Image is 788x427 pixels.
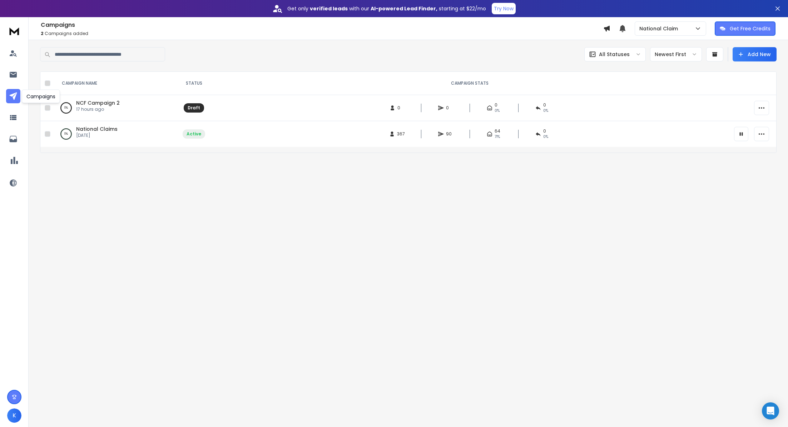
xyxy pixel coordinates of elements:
[543,134,548,140] span: 0 %
[64,130,68,138] p: 0 %
[41,31,603,36] p: Campaigns added
[543,102,546,108] span: 0
[7,408,21,423] button: K
[371,5,437,12] strong: AI-powered Lead Finder,
[41,30,44,36] span: 2
[178,72,209,95] th: STATUS
[310,5,348,12] strong: verified leads
[715,21,775,36] button: Get Free Credits
[495,134,500,140] span: 71 %
[7,24,21,38] img: logo
[209,72,730,95] th: CAMPAIGN STATS
[287,5,486,12] p: Get only with our starting at $22/mo
[494,5,514,12] p: Try Now
[543,128,546,134] span: 0
[76,133,118,138] p: [DATE]
[76,99,120,106] a: NCF Campaign 2
[730,25,770,32] p: Get Free Credits
[733,47,777,61] button: Add New
[76,106,120,112] p: 17 hours ago
[495,102,497,108] span: 0
[639,25,681,32] p: National Claim
[187,131,201,137] div: Active
[22,90,60,103] div: Campaigns
[446,131,453,137] span: 90
[53,72,178,95] th: CAMPAIGN NAME
[650,47,702,61] button: Newest First
[762,402,779,419] div: Open Intercom Messenger
[492,3,516,14] button: Try Now
[495,108,500,114] span: 0%
[53,95,178,121] td: 0%NCF Campaign 217 hours ago
[397,105,405,111] span: 0
[397,131,405,137] span: 367
[64,104,68,111] p: 0 %
[53,121,178,147] td: 0%National Claims[DATE]
[41,21,603,29] h1: Campaigns
[188,105,200,111] div: Draft
[543,108,548,114] span: 0%
[599,51,630,58] p: All Statuses
[76,125,118,133] a: National Claims
[446,105,453,111] span: 0
[495,128,500,134] span: 64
